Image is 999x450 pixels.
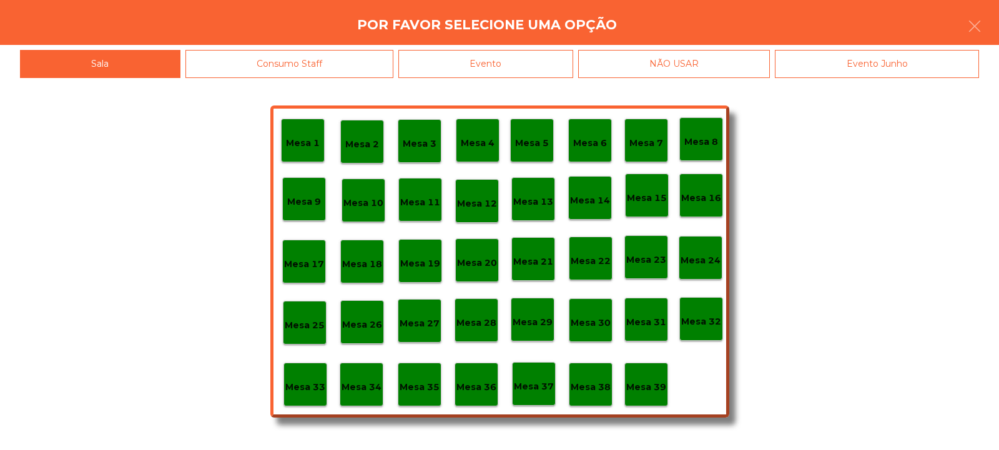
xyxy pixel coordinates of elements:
[456,380,496,394] p: Mesa 36
[571,254,611,268] p: Mesa 22
[20,50,180,78] div: Sala
[403,137,436,151] p: Mesa 3
[571,316,611,330] p: Mesa 30
[626,253,666,267] p: Mesa 23
[681,191,721,205] p: Mesa 16
[626,380,666,394] p: Mesa 39
[285,380,325,394] p: Mesa 33
[573,136,607,150] p: Mesa 6
[681,253,721,268] p: Mesa 24
[684,135,718,149] p: Mesa 8
[515,136,549,150] p: Mesa 5
[345,137,379,152] p: Mesa 2
[461,136,495,150] p: Mesa 4
[578,50,770,78] div: NÃO USAR
[400,380,440,394] p: Mesa 35
[286,136,320,150] p: Mesa 1
[343,196,383,210] p: Mesa 10
[570,193,610,208] p: Mesa 14
[285,318,325,333] p: Mesa 25
[400,257,440,271] p: Mesa 19
[626,315,666,330] p: Mesa 31
[514,379,554,394] p: Mesa 37
[287,195,321,209] p: Mesa 9
[284,257,324,271] p: Mesa 17
[185,50,394,78] div: Consumo Staff
[342,257,382,271] p: Mesa 18
[357,16,617,34] h4: Por favor selecione uma opção
[342,318,382,332] p: Mesa 26
[629,136,663,150] p: Mesa 7
[342,380,381,394] p: Mesa 34
[513,315,553,330] p: Mesa 29
[400,316,440,331] p: Mesa 27
[681,315,721,329] p: Mesa 32
[571,380,611,394] p: Mesa 38
[400,195,440,210] p: Mesa 11
[457,197,497,211] p: Mesa 12
[457,256,497,270] p: Mesa 20
[627,191,667,205] p: Mesa 15
[775,50,979,78] div: Evento Junho
[513,255,553,269] p: Mesa 21
[513,195,553,209] p: Mesa 13
[398,50,573,78] div: Evento
[456,316,496,330] p: Mesa 28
